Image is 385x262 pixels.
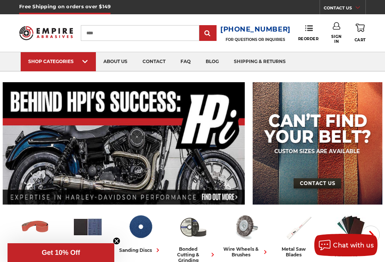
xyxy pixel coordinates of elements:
[220,37,291,42] p: FOR QUESTIONS OR INQUIRIES
[135,52,173,71] a: contact
[72,211,103,242] img: Other Coated Abrasives
[283,211,314,242] img: Metal Saw Blades
[355,38,366,42] span: Cart
[298,25,319,41] a: Reorder
[65,211,111,257] a: other coated abrasives
[329,34,344,44] span: Sign In
[28,59,88,64] div: SHOP CATEGORIES
[12,211,59,254] a: sanding belts
[8,243,114,262] div: Get 10% OffClose teaser
[223,246,269,257] div: wire wheels & brushes
[298,36,319,41] span: Reorder
[177,211,209,242] img: Bonded Cutting & Grinding
[113,237,120,245] button: Close teaser
[275,246,322,257] div: metal saw blades
[324,4,365,14] a: CONTACT US
[328,211,374,257] a: non-woven abrasives
[198,52,226,71] a: blog
[314,234,377,256] button: Chat with us
[253,82,383,205] img: promo banner for custom belts.
[19,23,73,44] img: Empire Abrasives
[125,211,156,242] img: Sanding Discs
[226,52,293,71] a: shipping & returns
[117,211,164,254] a: sanding discs
[3,82,245,205] img: Banner for an interview featuring Horsepower Inc who makes Harley performance upgrades featured o...
[275,211,322,257] a: metal saw blades
[223,211,269,257] a: wire wheels & brushes
[20,211,51,242] img: Sanding Belts
[220,24,291,35] a: [PHONE_NUMBER]
[355,22,366,44] a: Cart
[362,226,380,244] button: Next
[173,52,198,71] a: faq
[96,52,135,71] a: about us
[333,242,374,249] span: Chat with us
[200,26,215,41] input: Submit
[119,246,162,254] div: sanding discs
[335,211,367,242] img: Non-woven Abrasives
[230,211,261,242] img: Wire Wheels & Brushes
[42,249,80,256] span: Get 10% Off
